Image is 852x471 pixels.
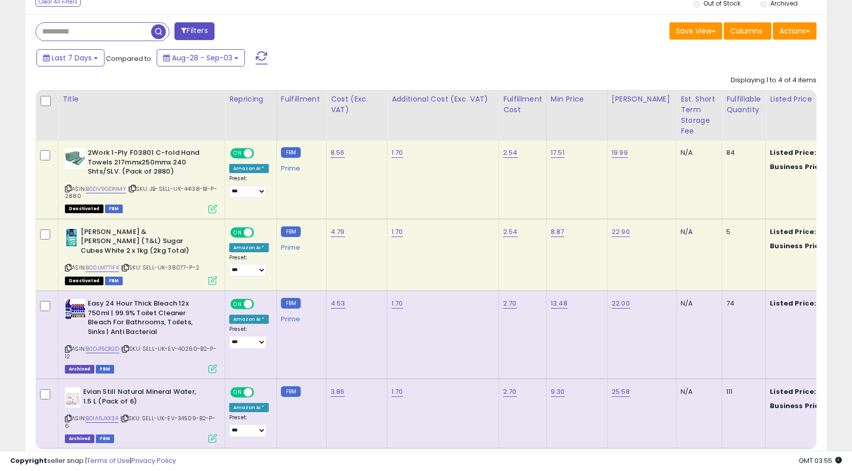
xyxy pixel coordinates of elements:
[281,386,301,397] small: FBM
[731,76,816,85] div: Displaying 1 to 4 of 4 items
[730,26,762,36] span: Columns
[612,227,630,237] a: 22.90
[65,387,217,442] div: ASIN:
[231,149,244,158] span: ON
[681,148,714,157] div: N/A
[229,315,269,324] div: Amazon AI *
[770,401,826,411] b: Business Price:
[253,149,269,158] span: OFF
[503,387,517,397] a: 2.70
[65,345,217,360] span: | SKU: SELL-UK-EV-40260-B2-P-12
[770,298,816,308] b: Listed Price:
[551,298,567,309] a: 13.48
[773,22,816,40] button: Actions
[86,263,119,272] a: B00LM77IFK
[612,387,630,397] a: 25.58
[253,388,269,397] span: OFF
[10,456,47,465] strong: Copyright
[105,205,123,213] span: FBM
[281,240,318,252] div: Prime
[726,299,758,308] div: 74
[551,227,564,237] a: 8.87
[86,185,126,193] a: B0DV9GDNMY
[37,49,104,66] button: Last 7 Days
[231,300,244,309] span: ON
[65,148,85,169] img: 41xm64eMGTL._SL40_.jpg
[681,299,714,308] div: N/A
[65,365,94,374] span: Listings that have been deleted from Seller Central
[86,345,119,353] a: B0DJ15Q1GD
[392,227,403,237] a: 1.70
[121,263,199,272] span: | SKU: SELL-UK-38077-P-2
[96,434,114,443] span: FBM
[229,175,269,198] div: Preset:
[331,227,345,237] a: 4.79
[392,148,403,158] a: 1.70
[105,277,123,285] span: FBM
[799,456,842,465] span: 2025-09-11 03:55 GMT
[503,227,518,237] a: 2.54
[726,148,758,157] div: 84
[503,94,542,115] div: Fulfillment Cost
[88,148,211,179] b: 2Work 1-Ply F03801 C-fold Hand Towels 217mmx250mmx 240 Shts/SLV. (Pack of 2880)
[231,388,244,397] span: ON
[65,387,81,408] img: 415194YWkpL._SL40_.jpg
[131,456,176,465] a: Privacy Policy
[157,49,245,66] button: Aug-28 - Sep-03
[551,387,565,397] a: 9.30
[253,300,269,309] span: OFF
[331,94,383,115] div: Cost (Exc. VAT)
[65,148,217,212] div: ASIN:
[83,387,206,409] b: Evian Still Natural Mineral Water, 1.5 L (Pack of 6)
[281,226,301,237] small: FBM
[229,326,269,349] div: Preset:
[65,277,103,285] span: All listings that are unavailable for purchase on Amazon for any reason other than out-of-stock
[669,22,722,40] button: Save View
[52,53,92,63] span: Last 7 Days
[612,148,628,158] a: 19.99
[770,387,816,396] b: Listed Price:
[281,298,301,309] small: FBM
[65,434,94,443] span: Listings that have been deleted from Seller Central
[281,147,301,158] small: FBM
[551,94,603,105] div: Min Price
[229,403,269,412] div: Amazon AI *
[86,414,119,423] a: B01A6JXX3A
[253,228,269,237] span: OFF
[331,298,345,309] a: 4.53
[87,456,130,465] a: Terms of Use
[281,160,318,173] div: Prime
[229,414,269,437] div: Preset:
[726,94,761,115] div: Fulfillable Quantity
[612,94,672,105] div: [PERSON_NAME]
[681,94,718,137] div: Est. Short Term Storage Fee
[392,298,403,309] a: 1.70
[229,94,272,105] div: Repricing
[681,387,714,396] div: N/A
[726,387,758,396] div: 111
[65,227,217,284] div: ASIN:
[612,298,630,309] a: 22.00
[331,387,345,397] a: 3.86
[96,365,114,374] span: FBM
[65,185,217,200] span: | SKU: JB-SELL-UK-44138-B1-P-2880
[392,387,403,397] a: 1.70
[281,311,318,323] div: Prime
[65,227,78,248] img: 41NHa2XXiCL._SL40_.jpg
[174,22,214,40] button: Filters
[770,148,816,157] b: Listed Price:
[726,227,758,237] div: 5
[62,94,221,105] div: Title
[106,54,153,63] span: Compared to:
[229,164,269,173] div: Amazon AI *
[10,456,176,466] div: seller snap | |
[331,148,345,158] a: 8.56
[770,162,826,172] b: Business Price:
[231,228,244,237] span: ON
[65,414,216,429] span: | SKU: SELL-UK-EV-34509-B2-P-6
[229,254,269,277] div: Preset:
[81,227,204,258] b: [PERSON_NAME] & [PERSON_NAME] (T&L) Sugar Cubes White 2 x 1kg (2kg Total)
[551,148,564,158] a: 17.51
[681,227,714,237] div: N/A
[65,299,85,319] img: 51ZUUqHNOpL._SL40_.jpg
